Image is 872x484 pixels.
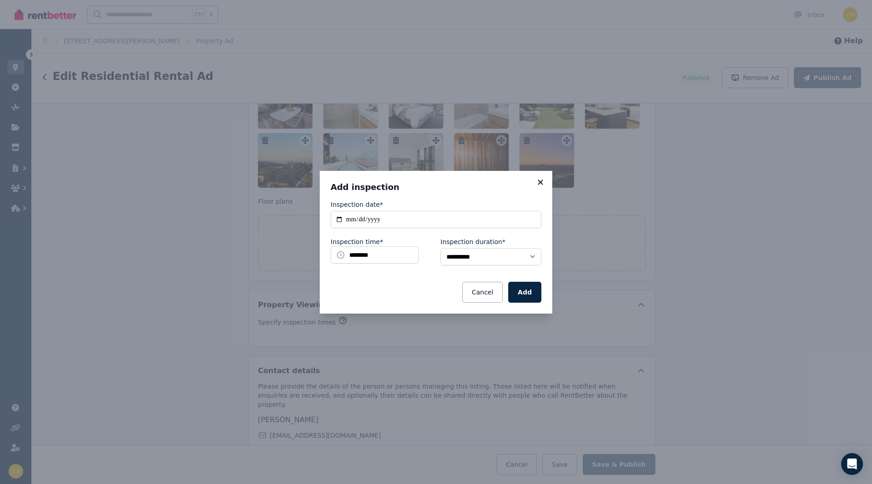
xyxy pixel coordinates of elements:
button: Add [508,282,541,303]
div: Open Intercom Messenger [841,453,863,475]
button: Cancel [462,282,503,303]
label: Inspection time* [331,237,383,246]
h3: Add inspection [331,182,541,193]
label: Inspection duration* [441,237,505,246]
label: Inspection date* [331,200,383,209]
